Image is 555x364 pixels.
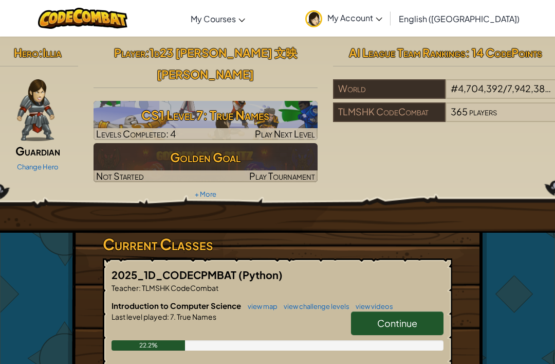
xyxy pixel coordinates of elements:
[350,302,393,310] a: view videos
[195,190,216,198] a: + More
[112,312,167,321] span: Last level played
[150,45,297,81] span: 1d23 [PERSON_NAME] 文映[PERSON_NAME]
[507,82,551,94] span: 7,942,383
[17,163,59,171] a: Change Hero
[15,144,60,158] span: Guardian
[466,45,542,60] span: : 14 CodePoints
[249,170,315,182] span: Play Tournament
[238,268,283,281] span: (Python)
[503,82,507,94] span: /
[333,102,445,122] div: TLMSHK CodeCombat
[103,233,452,256] h3: Current Classes
[333,79,445,99] div: World
[305,10,322,27] img: avatar
[169,312,176,321] span: 7.
[191,13,236,24] span: My Courses
[94,101,318,140] img: CS1 Level 7: True Names
[141,283,218,292] span: TLMSHK CodeCombat
[377,317,417,329] span: Continue
[451,106,468,117] span: 365
[114,45,145,60] span: Player
[96,170,144,182] span: Not Started
[186,5,250,32] a: My Courses
[112,268,238,281] span: 2025_1D_CODECPMBAT
[399,13,520,24] span: English ([GEOGRAPHIC_DATA])
[349,45,466,60] span: AI League Team Rankings
[279,302,349,310] a: view challenge levels
[94,101,318,140] a: Play Next Level
[394,5,525,32] a: English ([GEOGRAPHIC_DATA])
[94,143,318,182] img: Golden Goal
[451,82,458,94] span: #
[458,82,503,94] span: 4,704,392
[112,340,185,351] div: 22.2%
[145,45,150,60] span: :
[176,312,216,321] span: True Names
[243,302,277,310] a: view map
[112,283,139,292] span: Teacher
[139,283,141,292] span: :
[14,45,39,60] span: Hero
[94,103,318,127] h3: CS1 Level 7: True Names
[300,2,387,34] a: My Account
[327,12,382,23] span: My Account
[469,106,497,117] span: players
[17,79,54,141] img: guardian-pose.png
[94,143,318,182] a: Golden GoalNot StartedPlay Tournament
[255,128,315,140] span: Play Next Level
[167,312,169,321] span: :
[96,128,176,140] span: Levels Completed: 4
[39,45,43,60] span: :
[38,8,128,29] img: CodeCombat logo
[94,146,318,169] h3: Golden Goal
[112,301,243,310] span: Introduction to Computer Science
[43,45,62,60] span: Illia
